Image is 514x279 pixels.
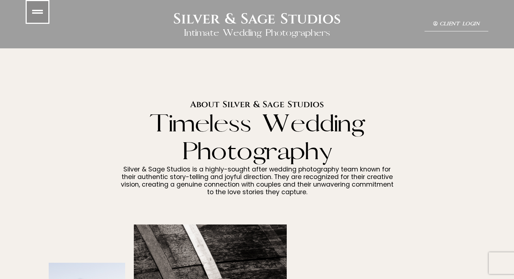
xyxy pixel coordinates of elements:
a: Client Login [425,17,488,31]
h2: About Silver & Sage Studios [26,100,488,110]
h2: Silver & Sage Studios [173,10,341,28]
h2: Intimate Wedding Photographers [184,28,330,38]
span: Client Login [440,21,480,27]
span: Silver & Sage Studios is a highly-sought after wedding photography team known for their authentic... [121,165,394,196]
h2: Timeless Wedding Photography [95,110,419,166]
